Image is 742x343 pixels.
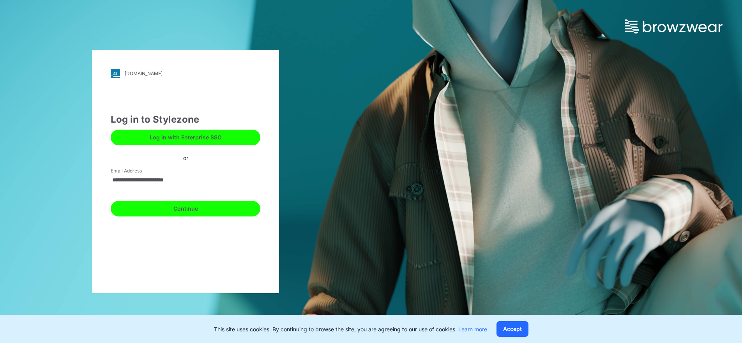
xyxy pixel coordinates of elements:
div: Log in to Stylezone [111,113,260,127]
button: Log in with Enterprise SSO [111,130,260,145]
a: Learn more [458,326,487,332]
a: [DOMAIN_NAME] [111,69,260,78]
div: or [177,154,194,162]
div: [DOMAIN_NAME] [125,70,163,76]
button: Continue [111,201,260,216]
p: This site uses cookies. By continuing to browse the site, you are agreeing to our use of cookies. [214,325,487,333]
img: browzwear-logo.73288ffb.svg [625,19,723,33]
label: Email Address [111,167,165,174]
img: svg+xml;base64,PHN2ZyB3aWR0aD0iMjgiIGhlaWdodD0iMjgiIHZpZXdCb3g9IjAgMCAyOCAyOCIgZmlsbD0ibm9uZSIgeG... [111,69,120,78]
button: Accept [496,321,528,337]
